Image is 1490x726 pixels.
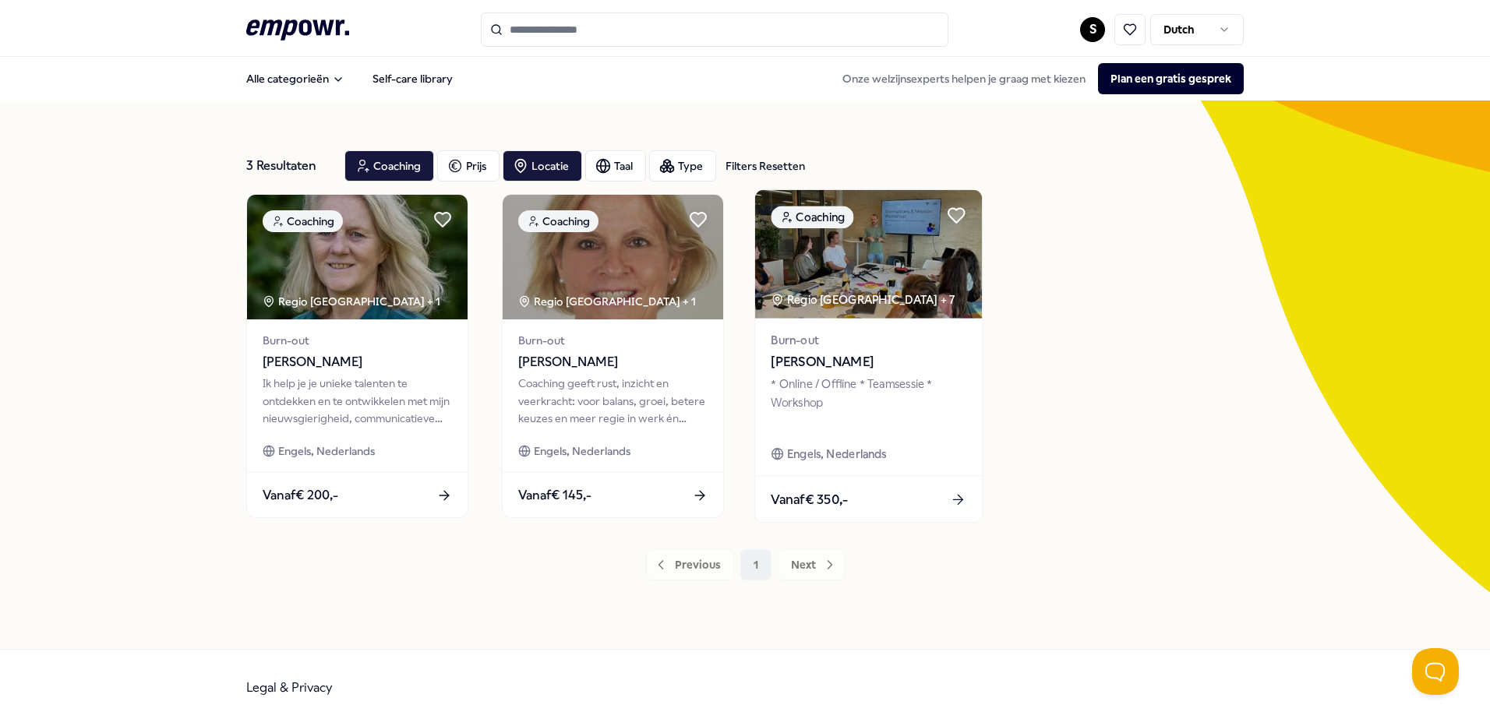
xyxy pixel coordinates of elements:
span: [PERSON_NAME] [518,352,708,372]
button: Alle categorieën [234,63,357,94]
a: package imageCoachingRegio [GEOGRAPHIC_DATA] + 7Burn-out[PERSON_NAME]* Online / Offline * Teamses... [754,189,983,523]
button: Plan een gratis gesprek [1098,63,1244,94]
button: Locatie [503,150,582,181]
span: Vanaf € 145,- [518,485,591,506]
a: package imageCoachingRegio [GEOGRAPHIC_DATA] + 1Burn-out[PERSON_NAME]Ik help je je unieke talente... [246,194,468,518]
button: Coaching [344,150,434,181]
span: Engels, Nederlands [278,442,375,460]
nav: Main [234,63,465,94]
a: package imageCoachingRegio [GEOGRAPHIC_DATA] + 1Burn-out[PERSON_NAME]Coaching geeft rust, inzicht... [502,194,724,518]
div: 3 Resultaten [246,150,332,181]
div: Regio [GEOGRAPHIC_DATA] + 1 [263,293,440,310]
span: Vanaf € 200,- [263,485,338,506]
div: * Online / Offline * Teamsessie * Workshop [771,375,966,429]
a: Self-care library [360,63,465,94]
div: Regio [GEOGRAPHIC_DATA] + 7 [771,291,955,308]
span: Engels, Nederlands [534,442,630,460]
a: Legal & Privacy [246,680,333,695]
span: [PERSON_NAME] [771,352,966,372]
div: Coaching [263,210,343,232]
div: Coaching [518,210,598,232]
div: Regio [GEOGRAPHIC_DATA] + 1 [518,293,696,310]
button: Prijs [437,150,500,181]
button: Taal [585,150,646,181]
span: Vanaf € 350,- [771,489,848,509]
div: Filters Resetten [726,157,805,174]
div: Coaching [771,206,853,228]
span: Burn-out [263,332,452,349]
button: S [1080,17,1105,42]
iframe: Help Scout Beacon - Open [1412,648,1459,695]
img: package image [503,195,723,319]
img: package image [247,195,468,319]
button: Type [649,150,716,181]
span: Engels, Nederlands [787,445,887,463]
div: Onze welzijnsexperts helpen je graag met kiezen [830,63,1244,94]
img: package image [755,190,982,319]
span: Burn-out [771,331,966,349]
div: Coaching geeft rust, inzicht en veerkracht: voor balans, groei, betere keuzes en meer regie in we... [518,375,708,427]
input: Search for products, categories or subcategories [481,12,948,47]
div: Ik help je je unieke talenten te ontdekken en te ontwikkelen met mijn nieuwsgierigheid, communica... [263,375,452,427]
span: Burn-out [518,332,708,349]
span: [PERSON_NAME] [263,352,452,372]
